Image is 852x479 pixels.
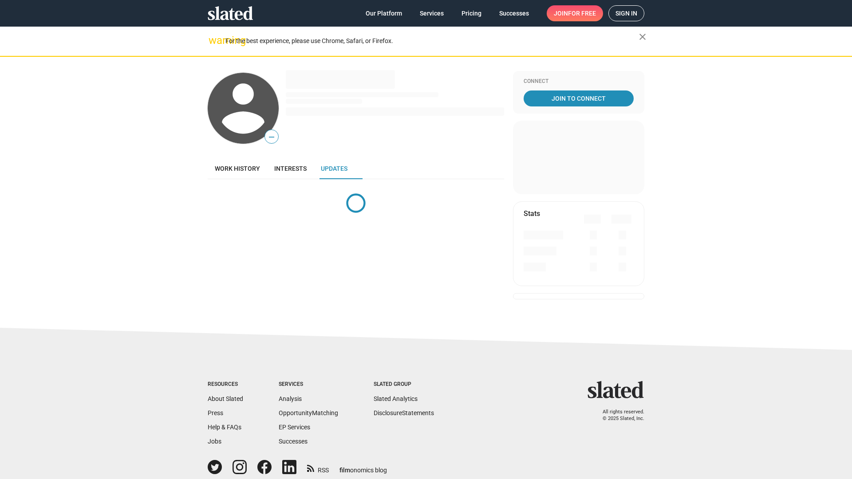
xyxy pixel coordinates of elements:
span: Join To Connect [525,90,632,106]
a: Pricing [454,5,489,21]
span: Work history [215,165,260,172]
div: Connect [524,78,634,85]
a: OpportunityMatching [279,409,338,416]
span: Updates [321,165,347,172]
span: Our Platform [366,5,402,21]
a: About Slated [208,395,243,402]
span: Services [420,5,444,21]
a: Join To Connect [524,90,634,106]
a: Analysis [279,395,302,402]
a: Work history [208,158,267,179]
a: Our Platform [359,5,409,21]
a: Jobs [208,438,221,445]
div: Resources [208,381,243,388]
span: Pricing [461,5,481,21]
a: Successes [492,5,536,21]
a: Successes [279,438,308,445]
span: Successes [499,5,529,21]
a: Services [413,5,451,21]
a: Help & FAQs [208,424,241,431]
a: DisclosureStatements [374,409,434,416]
span: Join [554,5,596,21]
a: Slated Analytics [374,395,418,402]
a: RSS [307,461,329,475]
a: Press [208,409,223,416]
div: Slated Group [374,381,434,388]
a: filmonomics blog [339,459,387,475]
span: Sign in [615,6,637,21]
a: Joinfor free [547,5,603,21]
a: Interests [267,158,314,179]
div: For the best experience, please use Chrome, Safari, or Firefox. [225,35,639,47]
span: for free [568,5,596,21]
mat-icon: close [637,31,648,42]
a: Updates [314,158,355,179]
div: Services [279,381,338,388]
p: All rights reserved. © 2025 Slated, Inc. [593,409,644,422]
mat-icon: warning [209,35,219,46]
span: Interests [274,165,307,172]
a: EP Services [279,424,310,431]
mat-card-title: Stats [524,209,540,218]
span: — [265,131,278,143]
a: Sign in [608,5,644,21]
span: film [339,467,350,474]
